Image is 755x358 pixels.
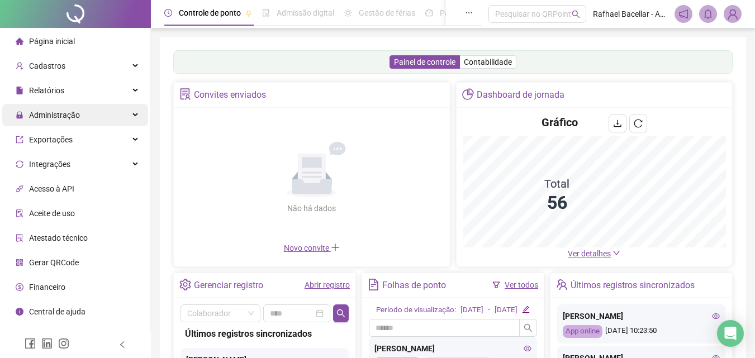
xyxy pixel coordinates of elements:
span: Novo convite [284,244,340,252]
span: api [16,185,23,193]
span: Painel de controle [394,58,455,66]
span: Financeiro [29,283,65,292]
span: clock-circle [164,9,172,17]
span: Aceite de uso [29,209,75,218]
span: file-done [262,9,270,17]
span: eye [524,345,531,352]
span: Relatórios [29,86,64,95]
span: audit [16,209,23,217]
h4: Gráfico [542,114,578,130]
span: dollar [16,283,23,291]
div: [PERSON_NAME] [374,342,531,355]
span: Exportações [29,135,73,144]
span: Acesso à API [29,184,74,193]
span: search [336,309,345,318]
span: Admissão digital [277,8,334,17]
span: Atestado técnico [29,233,88,242]
span: reload [634,119,643,128]
div: Últimos registros sincronizados [571,276,695,295]
span: plus [331,243,340,252]
span: bell [703,9,713,19]
span: Painel do DP [440,8,483,17]
div: [DATE] 10:23:50 [563,325,720,338]
span: Contabilidade [464,58,512,66]
div: Open Intercom Messenger [717,320,744,347]
span: search [524,323,533,332]
span: file [16,87,23,94]
span: sun [344,9,352,17]
div: Últimos registros sincronizados [185,327,344,341]
div: Período de visualização: [376,304,456,316]
span: home [16,37,23,45]
span: down [612,249,620,257]
span: Integrações [29,160,70,169]
a: Abrir registro [305,280,350,289]
div: - [488,304,490,316]
span: search [572,10,580,18]
span: team [556,279,568,290]
div: [PERSON_NAME] [563,310,720,322]
span: user-add [16,62,23,70]
div: Convites enviados [194,85,266,104]
div: Folhas de ponto [382,276,446,295]
span: eye [712,312,720,320]
span: Cadastros [29,61,65,70]
span: Página inicial [29,37,75,46]
div: Gerenciar registro [194,276,263,295]
span: file-text [368,279,379,290]
span: Gestão de férias [359,8,415,17]
span: Administração [29,111,80,120]
span: edit [522,306,529,313]
img: 17291 [724,6,741,22]
span: Central de ajuda [29,307,86,316]
span: Rafhael Bacellar - Assunção Promotora [593,8,668,20]
span: download [613,119,622,128]
span: Controle de ponto [179,8,241,17]
span: info-circle [16,308,23,316]
div: Dashboard de jornada [477,85,564,104]
span: dashboard [425,9,433,17]
span: linkedin [41,338,53,349]
div: [DATE] [495,304,517,316]
div: App online [563,325,602,338]
span: Gerar QRCode [29,258,79,267]
span: pie-chart [462,88,474,100]
span: instagram [58,338,69,349]
span: solution [16,234,23,242]
span: Ver detalhes [568,249,611,258]
a: Ver todos [505,280,538,289]
span: facebook [25,338,36,349]
span: filter [492,281,500,289]
div: Não há dados [260,202,363,214]
span: sync [16,160,23,168]
a: Ver detalhes down [568,249,620,258]
span: setting [179,279,191,290]
span: export [16,136,23,144]
div: [DATE] [460,304,483,316]
span: solution [179,88,191,100]
span: notification [678,9,688,19]
span: lock [16,111,23,119]
span: ellipsis [465,9,473,17]
span: pushpin [245,10,252,17]
span: qrcode [16,259,23,266]
span: left [118,341,126,349]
